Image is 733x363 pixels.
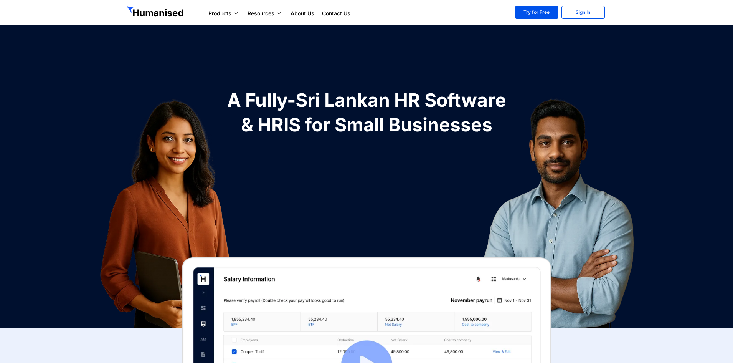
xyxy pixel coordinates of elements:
[223,88,510,137] h1: A Fully-Sri Lankan HR Software & HRIS for Small Businesses
[287,9,318,18] a: About Us
[561,6,605,19] a: Sign In
[244,9,287,18] a: Resources
[515,6,558,19] a: Try for Free
[205,9,244,18] a: Products
[318,9,354,18] a: Contact Us
[127,6,185,18] img: GetHumanised Logo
